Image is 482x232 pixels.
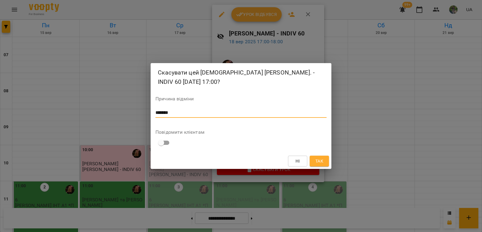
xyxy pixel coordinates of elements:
button: Ні [288,156,307,166]
label: Повідомити клієнтам [155,130,327,135]
h2: Скасувати цей [DEMOGRAPHIC_DATA] [PERSON_NAME]. - INDIV 60 [DATE] 17:00? [158,68,324,87]
span: Ні [296,157,300,165]
button: Так [310,156,329,166]
label: Причина відміни [155,96,327,101]
span: Так [315,157,323,165]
